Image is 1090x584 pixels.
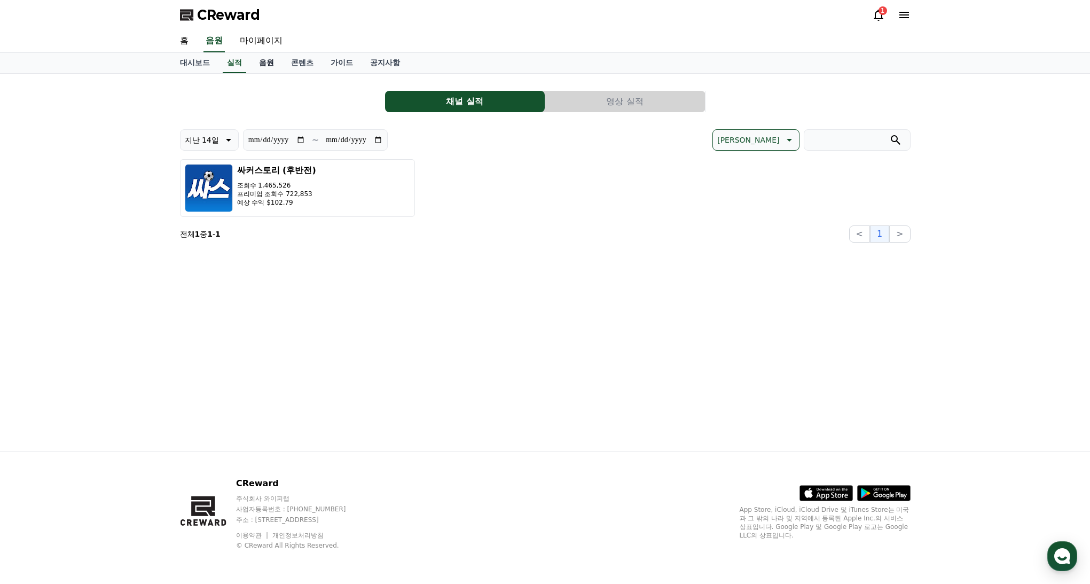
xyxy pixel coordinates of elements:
button: 영상 실적 [545,91,705,112]
div: 1 [879,6,887,15]
button: 채널 실적 [385,91,545,112]
p: ~ [312,134,319,146]
a: 음원 [250,53,283,73]
a: 실적 [223,53,246,73]
a: Home [3,339,70,365]
h3: 싸커스토리 (후반전) [237,164,316,177]
p: 사업자등록번호 : [PHONE_NUMBER] [236,505,366,513]
strong: 1 [215,230,221,238]
a: 이용약관 [236,532,270,539]
a: Messages [70,339,138,365]
p: 지난 14일 [185,133,219,147]
button: 싸커스토리 (후반전) 조회수 1,465,526 프리미엄 조회수 722,853 예상 수익 $102.79 [180,159,415,217]
a: 음원 [203,30,225,52]
button: 1 [870,225,889,243]
button: [PERSON_NAME] [712,129,799,151]
p: 프리미엄 조회수 722,853 [237,190,316,198]
button: 지난 14일 [180,129,239,151]
span: Home [27,355,46,363]
span: Messages [89,355,120,364]
p: © CReward All Rights Reserved. [236,541,366,550]
p: CReward [236,477,366,490]
a: 홈 [171,30,197,52]
a: CReward [180,6,260,24]
a: 마이페이지 [231,30,291,52]
p: 주식회사 와이피랩 [236,494,366,503]
p: App Store, iCloud, iCloud Drive 및 iTunes Store는 미국과 그 밖의 나라 및 지역에서 등록된 Apple Inc.의 서비스 상표입니다. Goo... [740,505,911,540]
strong: 1 [207,230,213,238]
img: 싸커스토리 (후반전) [185,164,233,212]
a: Settings [138,339,205,365]
p: 예상 수익 $102.79 [237,198,316,207]
span: Settings [158,355,184,363]
a: 콘텐츠 [283,53,322,73]
a: 공지사항 [362,53,409,73]
a: 가이드 [322,53,362,73]
p: 조회수 1,465,526 [237,181,316,190]
a: 개인정보처리방침 [272,532,324,539]
a: 대시보드 [171,53,218,73]
p: 전체 중 - [180,229,221,239]
span: CReward [197,6,260,24]
p: 주소 : [STREET_ADDRESS] [236,516,366,524]
button: > [889,225,910,243]
button: < [849,225,870,243]
p: [PERSON_NAME] [717,133,779,147]
a: 1 [872,9,885,21]
strong: 1 [195,230,200,238]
